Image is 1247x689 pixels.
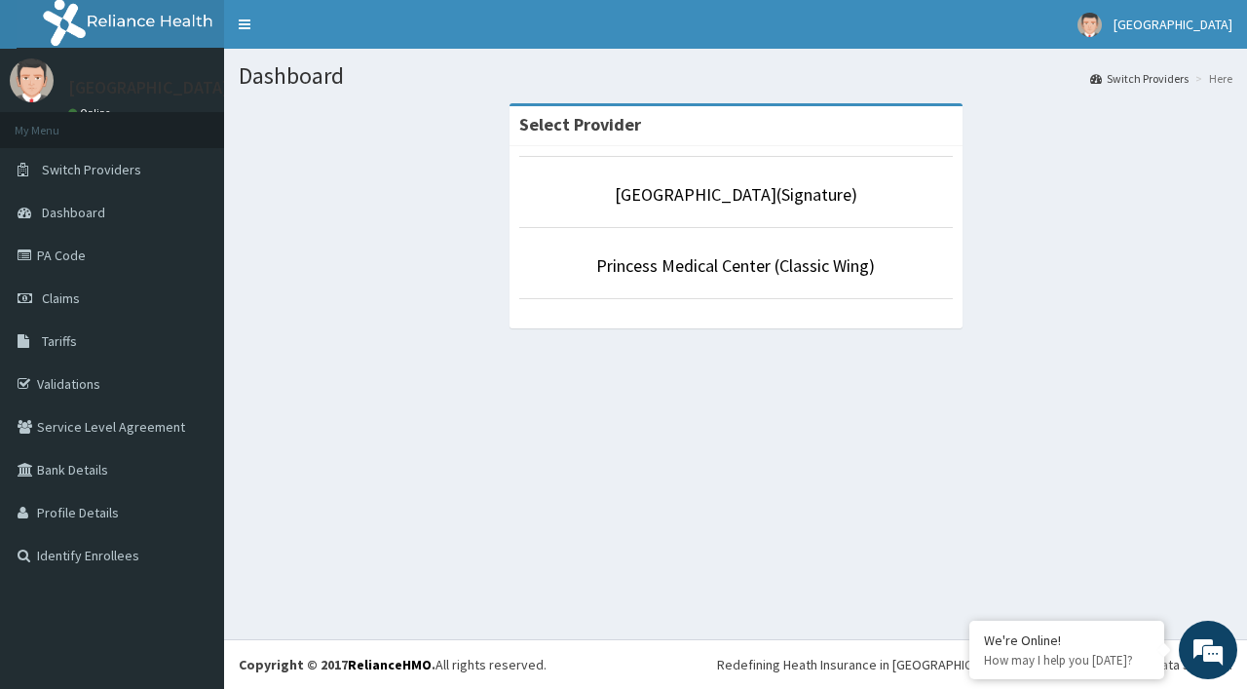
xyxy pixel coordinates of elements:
span: Tariffs [42,332,77,350]
div: We're Online! [984,632,1150,649]
span: Claims [42,289,80,307]
a: Online [68,106,115,120]
h1: Dashboard [239,63,1232,89]
footer: All rights reserved. [224,639,1247,689]
li: Here [1190,70,1232,87]
strong: Select Provider [519,113,641,135]
span: [GEOGRAPHIC_DATA] [1114,16,1232,33]
a: Switch Providers [1090,70,1189,87]
a: RelianceHMO [348,656,432,673]
a: [GEOGRAPHIC_DATA](Signature) [615,183,857,206]
img: User Image [1077,13,1102,37]
a: Princess Medical Center (Classic Wing) [596,254,875,277]
p: How may I help you today? [984,652,1150,669]
strong: Copyright © 2017 . [239,656,435,673]
img: User Image [10,58,54,102]
p: [GEOGRAPHIC_DATA] [68,79,229,96]
span: Switch Providers [42,161,141,178]
div: Redefining Heath Insurance in [GEOGRAPHIC_DATA] using Telemedicine and Data Science! [717,655,1232,674]
span: Dashboard [42,204,105,221]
